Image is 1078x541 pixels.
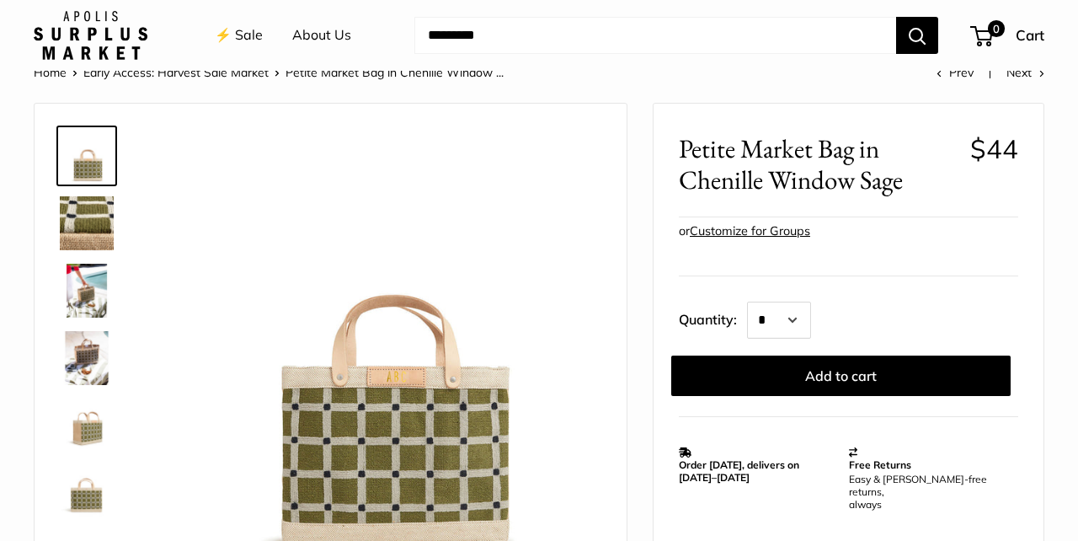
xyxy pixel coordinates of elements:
img: Petite Market Bag in Chenille Window Sage [60,331,114,385]
span: Petite Market Bag in Chenille Window ... [286,65,504,80]
a: Home [34,65,67,80]
a: Petite Market Bag in Chenille Window Sage [56,463,117,523]
input: Search... [414,17,896,54]
a: Petite Market Bag in Chenille Window Sage [56,260,117,321]
img: Petite Market Bag in Chenille Window Sage [60,264,114,318]
a: ⚡️ Sale [215,23,263,48]
a: 0 Cart [972,22,1044,49]
a: Customize for Groups [690,223,810,238]
a: Next [1006,65,1044,80]
a: Early Access: Harvest Sale Market [83,65,269,80]
span: Petite Market Bag in Chenille Window Sage [679,133,958,196]
img: Petite Market Bag in Chenille Window Sage [60,399,114,453]
span: 0 [988,20,1005,37]
a: Petite Market Bag in Chenille Window Sage [56,328,117,388]
nav: Breadcrumb [34,62,504,83]
span: Cart [1016,26,1044,44]
img: Petite Market Bag in Chenille Window Sage [60,196,114,250]
a: Petite Market Bag in Chenille Window Sage [56,193,117,254]
span: $44 [970,132,1018,165]
label: Quantity: [679,297,747,339]
button: Search [896,17,938,54]
img: Petite Market Bag in Chenille Window Sage [60,129,114,183]
a: Prev [937,65,974,80]
strong: Free Returns [849,458,911,471]
strong: Order [DATE], delivers on [DATE]–[DATE] [679,458,799,484]
img: Apolis: Surplus Market [34,11,147,60]
button: Add to cart [671,356,1011,396]
p: Easy & [PERSON_NAME]-free returns, always [849,473,1011,511]
a: About Us [292,23,351,48]
a: Petite Market Bag in Chenille Window Sage [56,395,117,456]
img: Petite Market Bag in Chenille Window Sage [60,466,114,520]
a: Petite Market Bag in Chenille Window Sage [56,126,117,186]
div: or [679,220,810,243]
